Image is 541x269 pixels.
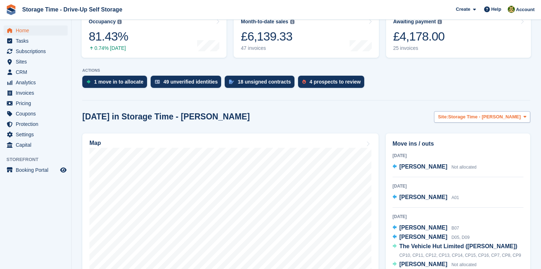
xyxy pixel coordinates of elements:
[16,88,59,98] span: Invoices
[302,80,306,84] img: prospect-51fa495bee0391a8d652442698ab0144808aea92771e9ea1ae160a38d050c398.svg
[4,67,68,77] a: menu
[89,19,116,25] div: Occupancy
[393,162,477,172] a: [PERSON_NAME] Not allocated
[4,109,68,119] a: menu
[399,234,447,240] span: [PERSON_NAME]
[4,57,68,67] a: menu
[59,166,68,174] a: Preview store
[16,98,59,108] span: Pricing
[393,29,445,44] div: £4,178.00
[298,76,368,91] a: 4 prospects to review
[82,68,530,73] p: ACTIONS
[241,19,288,25] div: Month-to-date sales
[508,6,515,13] img: Zain Sarwar
[16,140,59,150] span: Capital
[6,4,16,15] img: stora-icon-8386f47178a22dfd0bd8f6a31ec36ba5ce8667c1dd55bd0f319d3a0aa187defe.svg
[452,165,477,170] span: Not allocated
[4,165,68,175] a: menu
[16,129,59,140] span: Settings
[456,6,470,13] span: Create
[434,111,530,123] button: Site: Storage Time - [PERSON_NAME]
[438,20,442,24] img: icon-info-grey-7440780725fd019a000dd9b08b2336e03edf1995a4989e88bcd33f0948082b44.svg
[4,36,68,46] a: menu
[16,57,59,67] span: Sites
[16,109,59,119] span: Coupons
[16,46,59,56] span: Subscriptions
[393,233,469,242] a: [PERSON_NAME] D05, D09
[386,12,531,58] a: Awaiting payment £4,178.00 25 invoices
[393,152,523,159] div: [DATE]
[516,6,535,13] span: Account
[6,156,71,163] span: Storefront
[452,195,459,200] span: A01
[241,45,294,51] div: 47 invoices
[393,140,523,148] h2: Move ins / outs
[89,45,128,51] div: 0.74% [DATE]
[393,45,445,51] div: 25 invoices
[16,165,59,175] span: Booking Portal
[164,79,218,85] div: 49 unverified identities
[241,29,294,44] div: £6,139.33
[234,12,379,58] a: Month-to-date sales £6,139.33 47 invoices
[399,164,447,170] span: [PERSON_NAME]
[393,223,459,233] a: [PERSON_NAME] B07
[89,140,101,146] h2: Map
[452,262,477,267] span: Not allocated
[19,4,125,15] a: Storage Time - Drive-Up Self Storage
[393,193,459,202] a: [PERSON_NAME] A01
[82,76,151,91] a: 1 move in to allocate
[151,76,225,91] a: 49 unverified identities
[4,25,68,36] a: menu
[16,119,59,129] span: Protection
[94,79,143,85] div: 1 move in to allocate
[290,20,294,24] img: icon-info-grey-7440780725fd019a000dd9b08b2336e03edf1995a4989e88bcd33f0948082b44.svg
[4,46,68,56] a: menu
[89,29,128,44] div: 81.43%
[393,183,523,189] div: [DATE]
[393,242,523,260] a: The Vehicle Hut Limited ([PERSON_NAME]) CP10, CP11, CP12, CP13, CP14, CP15, CP16, CP7, CP8, CP9
[16,36,59,46] span: Tasks
[438,113,448,121] span: Site:
[87,80,91,84] img: move_ins_to_allocate_icon-fdf77a2bb77ea45bf5b3d319d69a93e2d87916cf1d5bf7949dd705db3b84f3ca.svg
[229,80,234,84] img: contract_signature_icon-13c848040528278c33f63329250d36e43548de30e8caae1d1a13099fd9432cc5.svg
[155,80,160,84] img: verify_identity-adf6edd0f0f0b5bbfe63781bf79b02c33cf7c696d77639b501bdc392416b5a36.svg
[399,243,517,249] span: The Vehicle Hut Limited ([PERSON_NAME])
[4,98,68,108] a: menu
[452,226,459,231] span: B07
[452,235,470,240] span: D05, D09
[491,6,501,13] span: Help
[393,213,523,220] div: [DATE]
[4,129,68,140] a: menu
[399,194,447,200] span: [PERSON_NAME]
[238,79,291,85] div: 18 unsigned contracts
[225,76,298,91] a: 18 unsigned contracts
[4,119,68,129] a: menu
[82,12,226,58] a: Occupancy 81.43% 0.74% [DATE]
[399,225,447,231] span: [PERSON_NAME]
[117,20,122,24] img: icon-info-grey-7440780725fd019a000dd9b08b2336e03edf1995a4989e88bcd33f0948082b44.svg
[399,253,521,258] span: CP10, CP11, CP12, CP13, CP14, CP15, CP16, CP7, CP8, CP9
[4,88,68,98] a: menu
[82,112,250,122] h2: [DATE] in Storage Time - [PERSON_NAME]
[448,113,521,121] span: Storage Time - [PERSON_NAME]
[310,79,361,85] div: 4 prospects to review
[399,261,447,267] span: [PERSON_NAME]
[4,140,68,150] a: menu
[16,77,59,88] span: Analytics
[16,25,59,36] span: Home
[393,19,436,25] div: Awaiting payment
[16,67,59,77] span: CRM
[4,77,68,88] a: menu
